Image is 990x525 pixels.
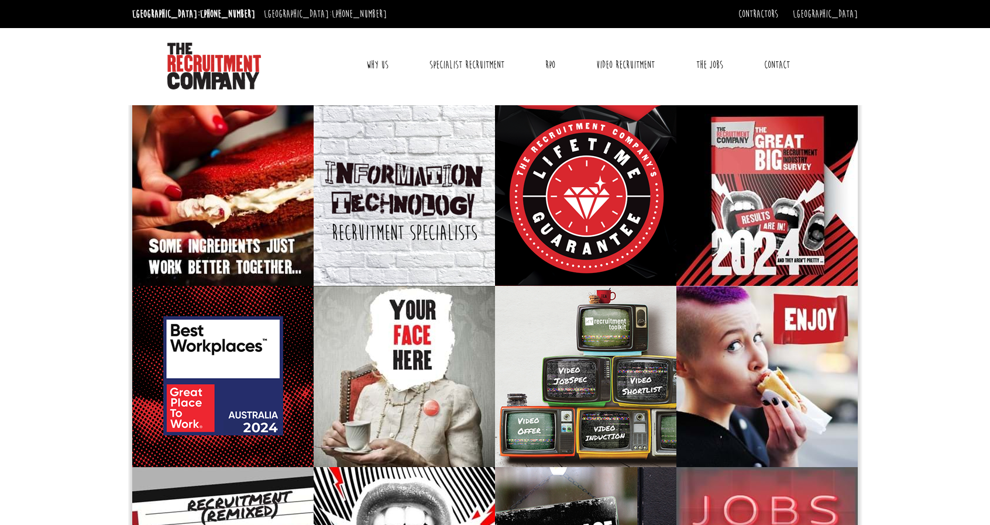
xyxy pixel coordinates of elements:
[129,5,258,23] li: [GEOGRAPHIC_DATA]:
[200,8,255,20] a: [PHONE_NUMBER]
[587,50,664,80] a: Video Recruitment
[421,50,513,80] a: Specialist Recruitment
[167,43,261,89] img: The Recruitment Company
[793,8,858,20] a: [GEOGRAPHIC_DATA]
[738,8,778,20] a: Contractors
[332,8,387,20] a: [PHONE_NUMBER]
[687,50,732,80] a: The Jobs
[261,5,390,23] li: [GEOGRAPHIC_DATA]:
[755,50,799,80] a: Contact
[537,50,564,80] a: RPO
[357,50,397,80] a: Why Us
